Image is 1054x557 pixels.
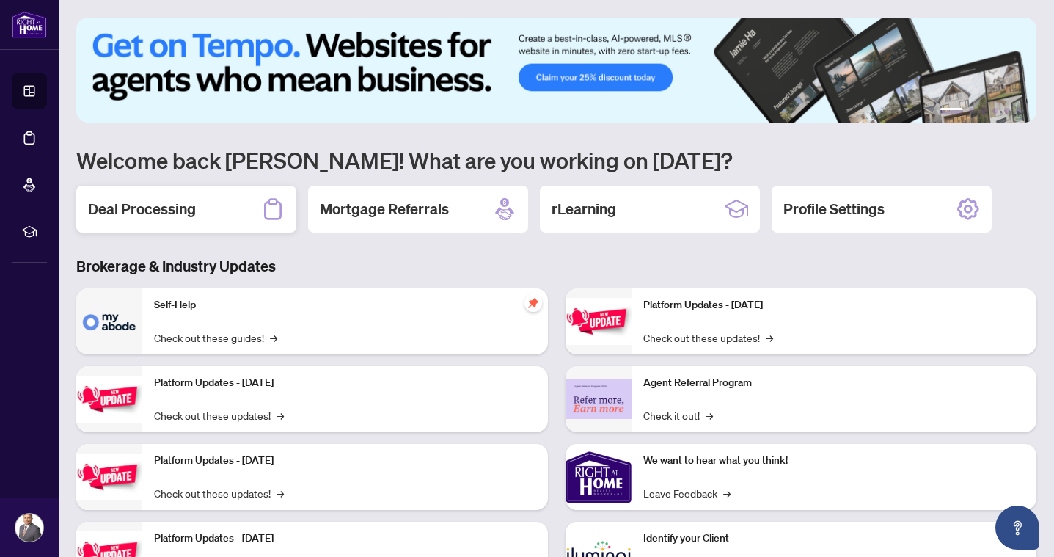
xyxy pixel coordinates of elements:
[643,485,731,501] a: Leave Feedback→
[1004,108,1010,114] button: 5
[277,485,284,501] span: →
[524,294,542,312] span: pushpin
[15,514,43,542] img: Profile Icon
[723,485,731,501] span: →
[940,108,963,114] button: 1
[566,379,632,419] img: Agent Referral Program
[566,444,632,510] img: We want to hear what you think!
[76,18,1036,123] img: Slide 0
[154,531,536,547] p: Platform Updates - [DATE]
[643,407,713,423] a: Check it out!→
[643,531,1025,547] p: Identify your Client
[981,108,987,114] button: 3
[76,454,142,500] img: Platform Updates - July 21, 2025
[969,108,975,114] button: 2
[12,11,47,38] img: logo
[154,407,284,423] a: Check out these updates!→
[1016,108,1022,114] button: 6
[76,288,142,354] img: Self-Help
[566,298,632,344] img: Platform Updates - June 23, 2025
[643,453,1025,469] p: We want to hear what you think!
[76,146,1036,174] h1: Welcome back [PERSON_NAME]! What are you working on [DATE]?
[277,407,284,423] span: →
[154,375,536,391] p: Platform Updates - [DATE]
[552,199,616,219] h2: rLearning
[320,199,449,219] h2: Mortgage Referrals
[992,108,998,114] button: 4
[270,330,277,346] span: →
[154,297,536,313] p: Self-Help
[154,485,284,501] a: Check out these updates!→
[76,256,1036,277] h3: Brokerage & Industry Updates
[88,199,196,219] h2: Deal Processing
[783,199,885,219] h2: Profile Settings
[995,506,1039,550] button: Open asap
[643,375,1025,391] p: Agent Referral Program
[766,330,773,346] span: →
[154,330,277,346] a: Check out these guides!→
[643,330,773,346] a: Check out these updates!→
[76,376,142,422] img: Platform Updates - September 16, 2025
[154,453,536,469] p: Platform Updates - [DATE]
[643,297,1025,313] p: Platform Updates - [DATE]
[706,407,713,423] span: →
